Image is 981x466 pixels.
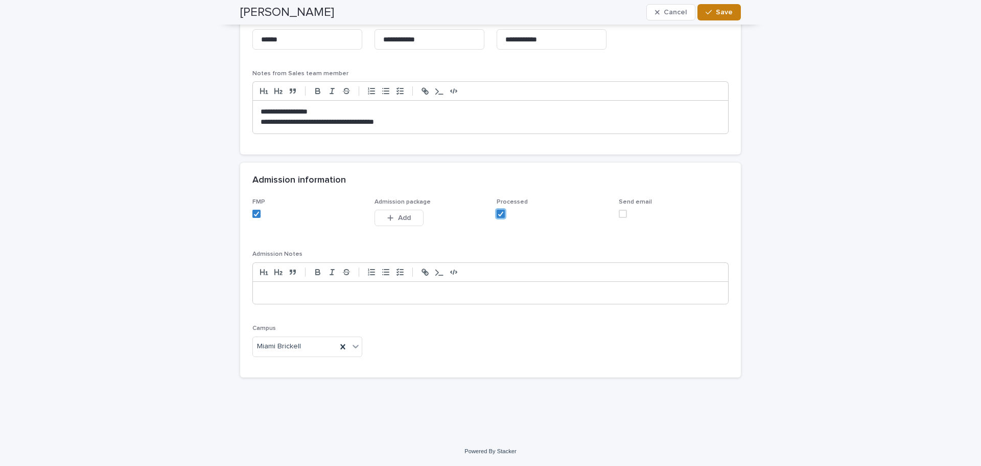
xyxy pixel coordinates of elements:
span: Send email [619,199,652,205]
button: Cancel [646,4,695,20]
span: Notes from Sales team member [252,71,348,77]
span: Admission package [375,199,431,205]
h2: [PERSON_NAME] [240,5,334,20]
span: Save [716,9,733,16]
span: Processed [497,199,528,205]
span: Cancel [664,9,687,16]
h2: Admission information [252,175,346,186]
a: Powered By Stacker [464,448,516,454]
span: FMP [252,199,265,205]
span: Admission Notes [252,251,302,257]
button: Save [697,4,741,20]
span: Campus [252,325,276,331]
span: Miami Brickell [257,341,301,352]
span: Add [398,214,411,221]
button: Add [375,210,424,226]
